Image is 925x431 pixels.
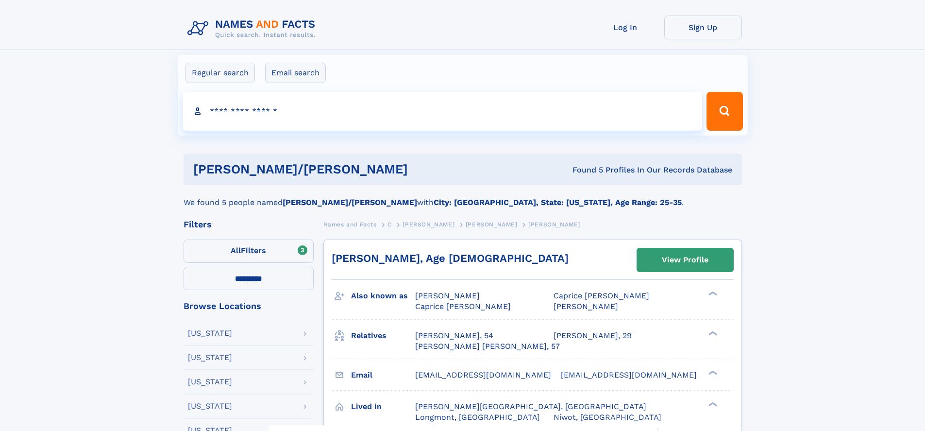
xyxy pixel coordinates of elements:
[184,302,314,310] div: Browse Locations
[184,185,742,208] div: We found 5 people named with .
[415,302,511,311] span: Caprice [PERSON_NAME]
[193,163,490,175] h1: [PERSON_NAME]/[PERSON_NAME]
[415,330,493,341] a: [PERSON_NAME], 54
[184,220,314,229] div: Filters
[351,398,415,415] h3: Lived in
[706,291,718,297] div: ❯
[561,370,697,379] span: [EMAIL_ADDRESS][DOMAIN_NAME]
[490,165,732,175] div: Found 5 Profiles In Our Records Database
[403,218,454,230] a: [PERSON_NAME]
[184,16,323,42] img: Logo Names and Facts
[351,288,415,304] h3: Also known as
[434,198,682,207] b: City: [GEOGRAPHIC_DATA], State: [US_STATE], Age Range: 25-35
[183,92,703,131] input: search input
[387,221,392,228] span: C
[323,218,377,230] a: Names and Facts
[415,341,560,352] a: [PERSON_NAME] [PERSON_NAME], 57
[387,218,392,230] a: C
[706,401,718,407] div: ❯
[188,402,232,410] div: [US_STATE]
[466,218,518,230] a: [PERSON_NAME]
[415,402,646,411] span: [PERSON_NAME][GEOGRAPHIC_DATA], [GEOGRAPHIC_DATA]
[662,249,708,271] div: View Profile
[188,378,232,386] div: [US_STATE]
[554,302,618,311] span: [PERSON_NAME]
[664,16,742,39] a: Sign Up
[351,328,415,344] h3: Relatives
[185,63,255,83] label: Regular search
[403,221,454,228] span: [PERSON_NAME]
[706,369,718,376] div: ❯
[706,92,742,131] button: Search Button
[332,252,569,264] a: [PERSON_NAME], Age [DEMOGRAPHIC_DATA]
[554,413,661,422] span: Niwot, [GEOGRAPHIC_DATA]
[466,221,518,228] span: [PERSON_NAME]
[587,16,664,39] a: Log In
[637,248,733,272] a: View Profile
[415,370,551,379] span: [EMAIL_ADDRESS][DOMAIN_NAME]
[265,63,326,83] label: Email search
[184,240,314,263] label: Filters
[231,246,241,255] span: All
[415,291,480,300] span: [PERSON_NAME]
[706,330,718,336] div: ❯
[188,354,232,362] div: [US_STATE]
[554,330,632,341] a: [PERSON_NAME], 29
[283,198,417,207] b: [PERSON_NAME]/[PERSON_NAME]
[554,291,649,300] span: Caprice [PERSON_NAME]
[351,367,415,383] h3: Email
[415,413,540,422] span: Longmont, [GEOGRAPHIC_DATA]
[188,329,232,337] div: [US_STATE]
[528,221,580,228] span: [PERSON_NAME]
